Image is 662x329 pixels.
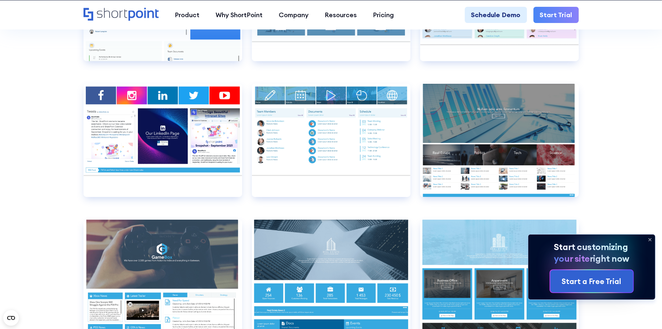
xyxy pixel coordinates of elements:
iframe: Chat Widget [630,298,662,329]
div: Product [175,10,199,20]
a: Pricing [365,7,402,23]
a: Company [271,7,317,23]
div: Pricing [373,10,394,20]
a: Why ShortPoint [208,7,271,23]
a: Microsoft Teams Social kit [84,84,242,210]
a: News Intranet [420,84,579,210]
div: Company [279,10,309,20]
a: Product [167,7,208,23]
div: Start a Free Trial [562,276,622,287]
a: Start a Free Trial [550,270,633,293]
a: Home [84,8,159,22]
button: Open CMP widget [3,310,19,326]
div: Why ShortPoint [216,10,263,20]
div: Resources [325,10,357,20]
a: Start Trial [533,7,579,23]
a: Schedule Demo [465,7,527,23]
a: Microsoft Teams Team Stuff [252,84,410,210]
a: Resources [317,7,365,23]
